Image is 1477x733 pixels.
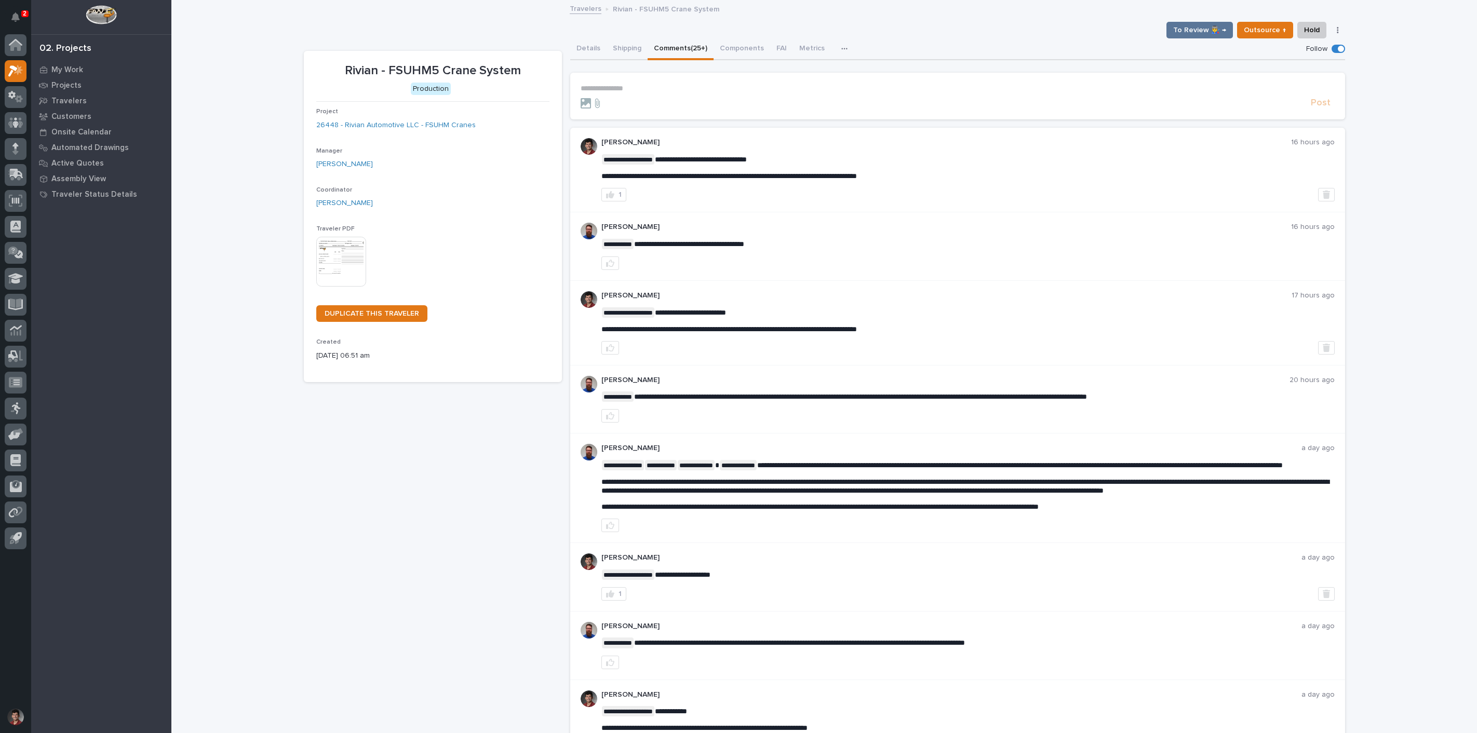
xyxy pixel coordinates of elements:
[51,81,82,90] p: Projects
[1244,24,1286,36] span: Outsource ↑
[1311,97,1331,109] span: Post
[581,553,597,570] img: ROij9lOReuV7WqYxWfnW
[1318,587,1335,601] button: Delete post
[51,159,104,168] p: Active Quotes
[31,124,171,140] a: Onsite Calendar
[601,256,619,270] button: like this post
[86,5,116,24] img: Workspace Logo
[581,376,597,392] img: 6hTokn1ETDGPf9BPokIQ
[601,138,1291,147] p: [PERSON_NAME]
[601,519,619,532] button: like this post
[316,148,342,154] span: Manager
[581,223,597,239] img: 6hTokn1ETDGPf9BPokIQ
[1307,97,1335,109] button: Post
[619,191,622,198] div: 1
[1237,22,1293,38] button: Outsource ↑
[1166,22,1233,38] button: To Review 👨‍🏭 →
[31,93,171,108] a: Travelers
[601,223,1291,232] p: [PERSON_NAME]
[51,143,129,153] p: Automated Drawings
[316,339,341,345] span: Created
[570,38,607,60] button: Details
[31,186,171,202] a: Traveler Status Details
[316,305,427,322] a: DUPLICATE THIS TRAVELER
[601,291,1292,300] p: [PERSON_NAME]
[31,155,171,171] a: Active Quotes
[1301,690,1335,699] p: a day ago
[51,97,87,106] p: Travelers
[601,622,1301,631] p: [PERSON_NAME]
[581,291,597,308] img: ROij9lOReuV7WqYxWfnW
[601,690,1301,699] p: [PERSON_NAME]
[601,341,619,355] button: like this post
[1291,223,1335,232] p: 16 hours ago
[316,350,549,361] p: [DATE] 06:51 am
[51,128,112,137] p: Onsite Calendar
[1292,291,1335,300] p: 17 hours ago
[13,12,26,29] div: Notifications2
[601,656,619,669] button: like this post
[601,553,1301,562] p: [PERSON_NAME]
[1301,622,1335,631] p: a day ago
[770,38,793,60] button: FAI
[570,2,601,14] a: Travelers
[51,112,91,121] p: Customers
[1301,444,1335,453] p: a day ago
[1318,341,1335,355] button: Delete post
[51,174,106,184] p: Assembly View
[411,83,451,96] div: Production
[1301,553,1335,562] p: a day ago
[581,622,597,639] img: 6hTokn1ETDGPf9BPokIQ
[39,43,91,55] div: 02. Projects
[1306,45,1327,53] p: Follow
[31,171,171,186] a: Assembly View
[316,108,338,115] span: Project
[581,690,597,707] img: ROij9lOReuV7WqYxWfnW
[793,38,831,60] button: Metrics
[51,65,83,75] p: My Work
[1173,24,1226,36] span: To Review 👨‍🏭 →
[31,140,171,155] a: Automated Drawings
[1304,24,1320,36] span: Hold
[31,108,171,124] a: Customers
[316,120,476,131] a: 26448 - Rivian Automotive LLC - FSUHM Cranes
[31,62,171,77] a: My Work
[1290,376,1335,385] p: 20 hours ago
[31,77,171,93] a: Projects
[325,310,419,317] span: DUPLICATE THIS TRAVELER
[581,138,597,155] img: ROij9lOReuV7WqYxWfnW
[648,38,714,60] button: Comments (25+)
[601,409,619,423] button: like this post
[601,376,1290,385] p: [PERSON_NAME]
[601,587,626,601] button: 1
[316,159,373,170] a: [PERSON_NAME]
[1291,138,1335,147] p: 16 hours ago
[1297,22,1326,38] button: Hold
[23,10,26,17] p: 2
[1318,188,1335,201] button: Delete post
[601,444,1301,453] p: [PERSON_NAME]
[581,444,597,460] img: 6hTokn1ETDGPf9BPokIQ
[601,188,626,201] button: 1
[51,190,137,199] p: Traveler Status Details
[316,226,355,232] span: Traveler PDF
[5,706,26,728] button: users-avatar
[316,187,352,193] span: Coordinator
[316,198,373,209] a: [PERSON_NAME]
[613,3,719,14] p: Rivian - FSUHM5 Crane System
[5,6,26,28] button: Notifications
[714,38,770,60] button: Components
[607,38,648,60] button: Shipping
[316,63,549,78] p: Rivian - FSUHM5 Crane System
[619,590,622,598] div: 1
